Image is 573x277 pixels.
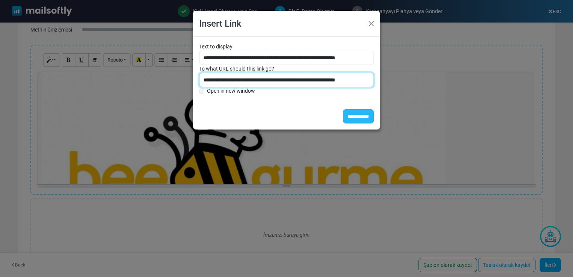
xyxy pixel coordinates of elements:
[199,65,274,73] label: To what URL should this link go?
[199,17,241,30] h4: Insert Link
[207,87,255,95] label: Open in new window
[199,89,204,94] input: Open in new window
[199,43,232,51] label: Text to display
[366,18,377,29] button: Close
